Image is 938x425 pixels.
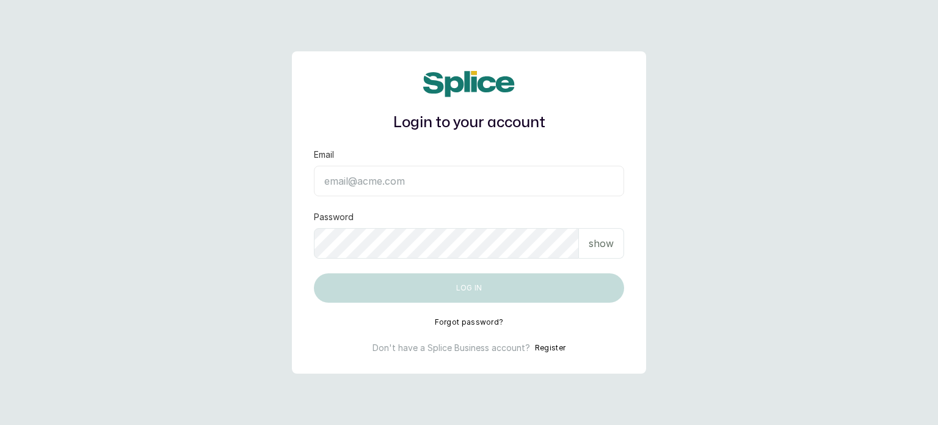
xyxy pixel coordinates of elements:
[314,273,624,303] button: Log in
[373,342,530,354] p: Don't have a Splice Business account?
[535,342,565,354] button: Register
[589,236,614,251] p: show
[314,211,354,223] label: Password
[314,149,334,161] label: Email
[314,112,624,134] h1: Login to your account
[435,317,504,327] button: Forgot password?
[314,166,624,196] input: email@acme.com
